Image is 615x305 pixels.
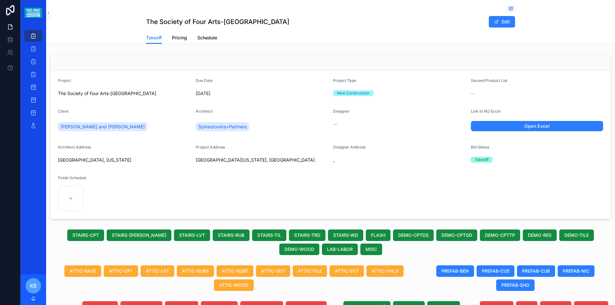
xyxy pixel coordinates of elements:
span: Designer [333,109,349,114]
span: Bid Status [471,145,489,149]
span: PREFAB-NIC [563,268,589,274]
span: ATTIC-TILE [298,268,322,274]
a: Takeoff [146,32,162,44]
span: STAIRS-RUB [218,232,244,238]
span: Client [58,109,69,114]
button: PREFAB-CU5 [477,265,514,277]
span: ATTIC-BASE [70,268,96,274]
button: DEMO-WOOD [279,244,319,255]
span: [GEOGRAPHIC_DATA], [US_STATE] [58,157,191,163]
button: PREFAB-NIC [558,265,594,277]
span: ATTIC-RUBT [222,268,248,274]
span: Takeoff [146,35,162,41]
span: Link to M2 Excel [471,109,501,114]
button: ATTIC-BASE [64,265,101,277]
button: ATTIC-TILE [293,265,327,277]
span: ATTIC-VCT [335,268,359,274]
button: ATTIC-RUBS [177,265,214,277]
span: -- [333,121,337,127]
span: [PERSON_NAME] and [PERSON_NAME] [61,124,145,130]
button: ATTIC-WOOD [214,279,254,291]
span: Designer Address [333,145,365,149]
button: DEMO-CPTGD [436,229,477,241]
span: Project [58,78,71,83]
span: PREFAB-BEN [441,268,469,274]
span: Architect [196,109,213,114]
span: Second Product List [471,78,507,83]
span: ATTIC-WOOD [219,282,249,288]
span: PREFAB-CU5 [482,268,509,274]
button: STAIRS-CPT [67,229,104,241]
span: ATTIC-CPT [109,268,133,274]
span: -- [471,90,475,97]
button: DEMO-CPTTP [480,229,520,241]
span: Pricing [172,35,187,41]
button: ATTIC-LVT [141,265,174,277]
button: LAB-LABOR [322,244,358,255]
span: The Society of Four Arts-[GEOGRAPHIC_DATA] [58,90,191,97]
button: PREFAB-SHO [496,279,535,291]
button: STAIRS-LVT [174,229,210,241]
span: STAIRS-TIL [257,232,281,238]
button: DEMO-CPTDS [393,229,434,241]
span: DEMO-CPTDS [398,232,429,238]
button: ATTIC-VCT [330,265,364,277]
span: DEMO-TILE [564,232,589,238]
button: PREFAB-CU8 [517,265,555,277]
a: Spinaorourke+Partners [196,122,249,131]
a: [PERSON_NAME] and [PERSON_NAME] [58,122,147,131]
span: ATTIC-RUBS [182,268,209,274]
span: Architect Address [58,145,91,149]
a: Schedule [197,32,217,45]
span: PREFAB-SHO [501,282,529,288]
span: DEMO-RES [528,232,552,238]
button: FLASH [366,229,390,241]
span: ATTIC-VNLS [372,268,398,274]
img: App logo [24,8,42,18]
span: Due Date [196,78,213,83]
a: Open Excel [471,121,603,131]
button: Edit [489,16,515,28]
div: Takeoff [475,157,488,163]
span: FLASH [371,232,385,238]
div: scrollable content [20,26,46,140]
span: KE [30,282,37,290]
span: STAIRS-TRD [294,232,320,238]
button: DEMO-RES [523,229,557,241]
button: PREFAB-BEN [436,265,474,277]
span: DEMO-CPTTP [485,232,515,238]
span: DEMO-WOOD [284,246,314,253]
span: STAIRS-WD [333,232,358,238]
span: ATTIC-LVT [146,268,169,274]
button: MISC [360,244,382,255]
button: ATTIC-SDT [256,265,290,277]
span: Project Address [196,145,225,149]
span: MISC [365,246,377,253]
span: PREFAB-CU8 [522,268,550,274]
button: ATTIC-CPT [104,265,138,277]
button: ATTIC-VNLS [366,265,404,277]
h1: The Society of Four Arts-[GEOGRAPHIC_DATA] [146,17,289,26]
span: Finish Schedule [58,175,86,180]
button: DEMO-TILE [559,229,594,241]
button: STAIRS-TIL [252,229,286,241]
span: Schedule [197,35,217,41]
button: STAIRS-RUB [213,229,250,241]
span: STAIRS-LVT [179,232,205,238]
span: ATTIC-SDT [261,268,285,274]
button: STAIRS-TRD [289,229,325,241]
span: DEMO-CPTGD [441,232,472,238]
span: [GEOGRAPHIC_DATA][US_STATE], [GEOGRAPHIC_DATA] [196,157,328,163]
button: ATTIC-RUBT [217,265,253,277]
p: [DATE] [196,90,210,97]
button: STAIRS-[PERSON_NAME] [107,229,171,241]
span: Project Type [333,78,356,83]
span: Spinaorourke+Partners [198,124,247,130]
a: Pricing [172,32,187,45]
span: STAIRS-CPT [72,232,99,238]
span: LAB-LABOR [327,246,353,253]
button: STAIRS-WD [328,229,363,241]
span: , [333,157,466,163]
div: New Construction [337,90,370,96]
span: STAIRS-[PERSON_NAME] [112,232,166,238]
